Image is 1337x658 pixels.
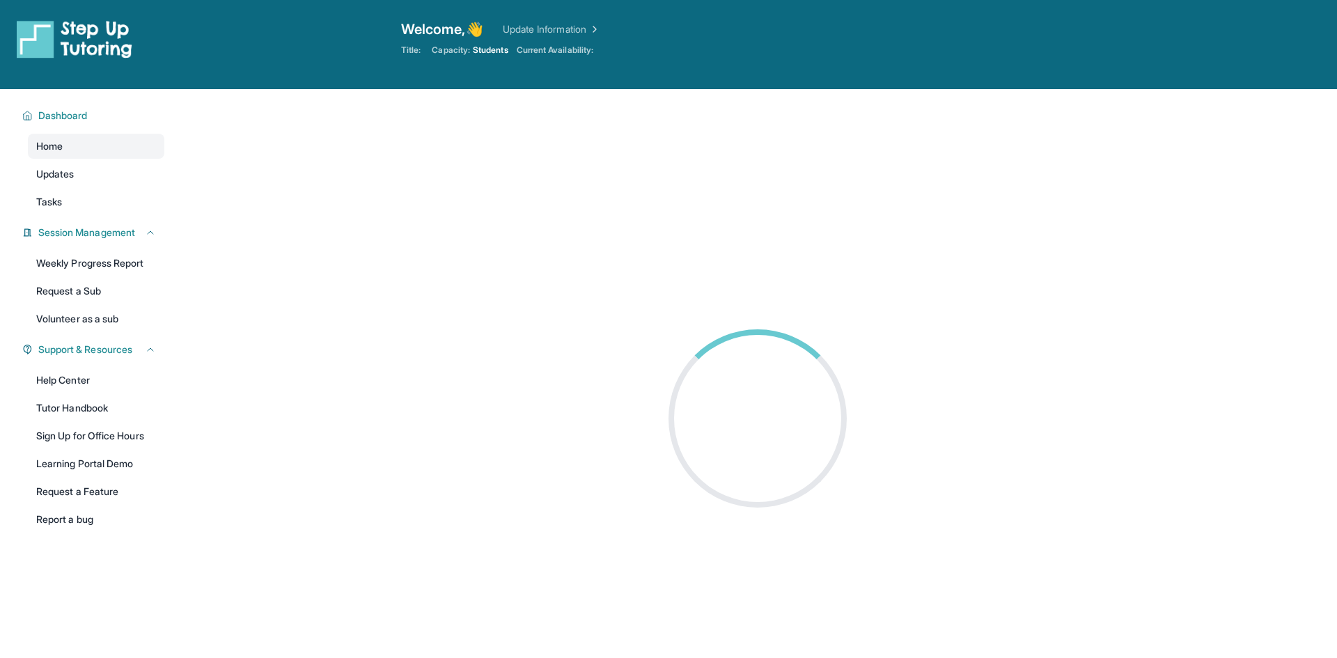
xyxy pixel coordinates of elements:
[28,189,164,214] a: Tasks
[473,45,508,56] span: Students
[38,226,135,240] span: Session Management
[33,226,156,240] button: Session Management
[38,109,88,123] span: Dashboard
[586,22,600,36] img: Chevron Right
[28,507,164,532] a: Report a bug
[36,195,62,209] span: Tasks
[28,134,164,159] a: Home
[28,451,164,476] a: Learning Portal Demo
[401,19,483,39] span: Welcome, 👋
[28,423,164,448] a: Sign Up for Office Hours
[28,479,164,504] a: Request a Feature
[38,343,132,357] span: Support & Resources
[36,139,63,153] span: Home
[33,343,156,357] button: Support & Resources
[33,109,156,123] button: Dashboard
[28,306,164,331] a: Volunteer as a sub
[36,167,75,181] span: Updates
[17,19,132,58] img: logo
[28,279,164,304] a: Request a Sub
[503,22,600,36] a: Update Information
[28,395,164,421] a: Tutor Handbook
[28,251,164,276] a: Weekly Progress Report
[28,368,164,393] a: Help Center
[432,45,470,56] span: Capacity:
[28,162,164,187] a: Updates
[401,45,421,56] span: Title:
[517,45,593,56] span: Current Availability:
